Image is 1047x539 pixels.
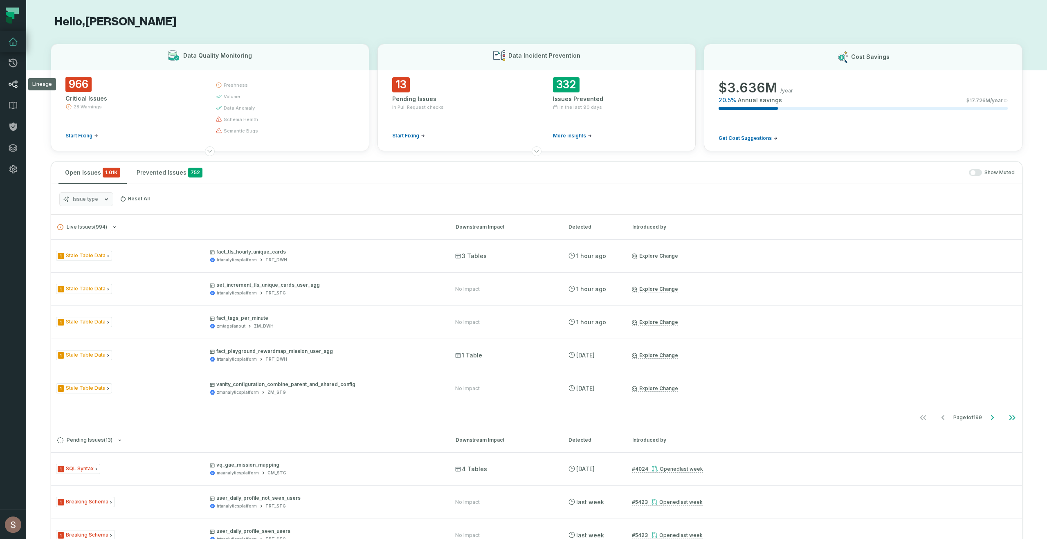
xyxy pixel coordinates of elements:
[455,385,480,392] div: No Impact
[392,95,520,103] div: Pending Issues
[455,465,487,473] span: 4 Tables
[217,323,245,329] div: zmtagsfanout
[632,465,703,473] a: #4024Opened[DATE] 11:50:44 AM
[267,389,286,395] div: ZM_STG
[576,532,604,539] relative-time: Sep 28, 2025, 6:09 PM GMT+3
[73,196,98,202] span: Issue type
[719,96,736,104] span: 20.5 %
[210,528,440,535] p: user_daily_profile_seen_users
[217,389,259,395] div: zmanalyticsplatform
[58,385,64,392] span: Severity
[56,284,112,294] span: Issue Type
[455,319,480,326] div: No Impact
[851,53,890,61] h3: Cost Savings
[267,470,286,476] div: CM_STG
[5,517,21,533] img: avatar of Shay Gafniel
[265,503,286,509] div: TRT_STG
[265,356,287,362] div: TRT_DWH
[576,285,606,292] relative-time: Oct 5, 2025, 7:21 AM GMT+3
[57,224,441,230] button: Live Issues(994)
[58,286,64,292] span: Severity
[217,257,257,263] div: trtanalyticsplatform
[679,532,703,538] relative-time: Sep 28, 2025, 4:43 PM GMT+3
[210,249,440,255] p: fact_tls_hourly_unique_cards
[210,381,440,388] p: vanity_configuration_combine_parent_and_shared_config
[632,499,703,506] a: #5423Opened[DATE] 4:43:12 PM
[51,44,369,151] button: Data Quality Monitoring966Critical Issues28 WarningsStart Fixingfreshnessvolumedata anomalyschema...
[56,317,112,327] span: Issue Type
[254,323,274,329] div: ZM_DWH
[632,253,678,259] a: Explore Change
[632,319,678,326] a: Explore Change
[704,44,1022,151] button: Cost Savings$3.636M/year20.5%Annual savings$17.726M/yearGet Cost Suggestions
[224,93,240,100] span: volume
[719,135,772,141] span: Get Cost Suggestions
[65,133,98,139] a: Start Fixing
[651,499,703,505] div: Opened
[103,168,120,177] span: critical issues and errors combined
[392,133,425,139] a: Start Fixing
[738,96,782,104] span: Annual savings
[933,409,953,426] button: Go to previous page
[455,252,487,260] span: 3 Tables
[456,223,554,231] div: Downstream Impact
[188,168,202,177] span: 752
[58,162,127,184] button: Open Issues
[28,78,56,90] div: Lineage
[576,385,595,392] relative-time: Oct 4, 2025, 7:21 AM GMT+3
[224,105,255,111] span: data anomaly
[58,466,64,472] span: Severity
[65,94,201,103] div: Critical Issues
[130,162,209,184] button: Prevented Issues
[553,133,586,139] span: More insights
[74,103,102,110] span: 28 Warnings
[210,315,440,321] p: fact_tags_per_minute
[392,133,419,139] span: Start Fixing
[210,462,440,468] p: vq_gae_mission_mapping
[913,409,933,426] button: Go to first page
[680,466,703,472] relative-time: Sep 25, 2025, 11:50 AM GMT+3
[377,44,696,151] button: Data Incident Prevention13Pending Issuesin Pull Request checksStart Fixing332Issues PreventedIn t...
[65,133,92,139] span: Start Fixing
[212,169,1015,176] div: Show Muted
[217,503,257,509] div: trtanalyticsplatform
[51,239,1022,427] div: Live Issues(994)
[217,356,257,362] div: trtanalyticsplatform
[632,385,678,392] a: Explore Change
[56,497,115,507] span: Issue Type
[117,192,153,205] button: Reset All
[559,104,602,110] span: In the last 90 days
[568,223,618,231] div: Detected
[57,437,112,443] span: Pending Issues ( 13 )
[224,82,248,88] span: freshness
[58,319,64,326] span: Severity
[576,465,595,472] relative-time: Sep 30, 2025, 11:10 AM GMT+3
[576,319,606,326] relative-time: Oct 5, 2025, 7:21 AM GMT+3
[456,436,554,444] div: Downstream Impact
[57,437,441,443] button: Pending Issues(13)
[780,88,793,94] span: /year
[217,290,257,296] div: trtanalyticsplatform
[57,224,107,230] span: Live Issues ( 994 )
[632,286,678,292] a: Explore Change
[224,116,258,123] span: schema health
[508,52,580,60] h3: Data Incident Prevention
[58,499,64,505] span: Severity
[982,409,1002,426] button: Go to next page
[265,290,286,296] div: TRT_STG
[392,77,410,92] span: 13
[652,466,703,472] div: Opened
[56,350,112,360] span: Issue Type
[568,436,618,444] div: Detected
[59,192,113,206] button: Issue type
[455,532,480,539] div: No Impact
[632,352,678,359] a: Explore Change
[51,409,1022,426] nav: pagination
[210,495,440,501] p: user_daily_profile_not_seen_users
[455,499,480,505] div: No Impact
[651,532,703,538] div: Opened
[56,464,100,474] span: Issue Type
[210,282,440,288] p: set_increment_tls_unique_cards_user_agg
[56,251,112,261] span: Issue Type
[58,352,64,359] span: Severity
